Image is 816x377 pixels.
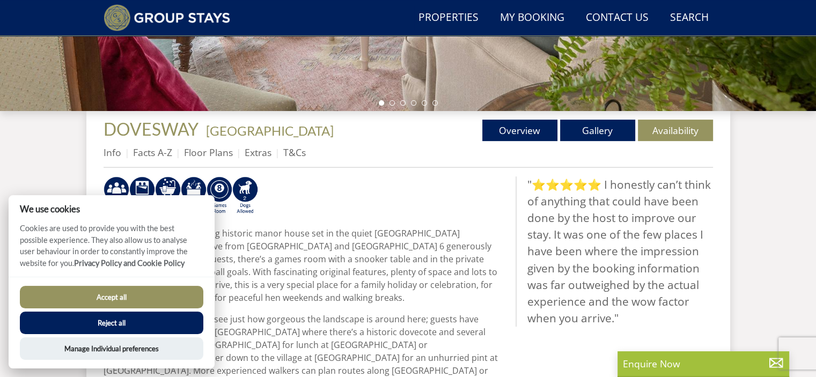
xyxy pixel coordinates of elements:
p: Dovesway is a very charming historic manor house set in the quiet [GEOGRAPHIC_DATA] countryside j... [104,227,507,304]
a: Privacy Policy and Cookie Policy [74,258,185,268]
p: Cookies are used to provide you with the best possible experience. They also allow us to analyse ... [9,223,215,277]
a: [GEOGRAPHIC_DATA] [206,123,334,138]
a: Properties [414,6,483,30]
a: Search [666,6,713,30]
button: Reject all [20,312,203,334]
a: My Booking [496,6,569,30]
button: Manage Individual preferences [20,337,203,360]
blockquote: "⭐⭐⭐⭐⭐ I honestly can’t think of anything that could have been done by the host to improve our st... [516,176,713,327]
a: Info [104,146,121,159]
a: Overview [482,120,557,141]
span: DOVESWAY [104,119,199,139]
a: Gallery [560,120,635,141]
a: Facts A-Z [133,146,172,159]
a: Floor Plans [184,146,233,159]
a: Availability [638,120,713,141]
span: - [202,123,334,138]
a: T&Cs [283,146,306,159]
img: AD_4nXf-8oxCLiO1v-Tx8_Zqu38Rt-EzaILLjxB59jX5GOj3IkRX8Ys0koo7r9yizahOh2Z6poEkKUxS9Hr5pvbrFaqaIpgW6... [104,176,129,215]
img: AD_4nXfRzBlt2m0mIteXDhAcJCdmEApIceFt1SPvkcB48nqgTZkfMpQlDmULa47fkdYiHD0skDUgcqepViZHFLjVKS2LWHUqM... [129,176,155,215]
img: AD_4nXdrZMsjcYNLGsKuA84hRzvIbesVCpXJ0qqnwZoX5ch9Zjv73tWe4fnFRs2gJ9dSiUubhZXckSJX_mqrZBmYExREIfryF... [207,176,232,215]
a: Contact Us [582,6,653,30]
a: Extras [245,146,271,159]
h2: We use cookies [9,204,215,214]
button: Accept all [20,286,203,308]
img: AD_4nXcpX5uDwed6-YChlrI2BYOgXwgg3aqYHOhRm0XfZB-YtQW2NrmeCr45vGAfVKUq4uWnc59ZmEsEzoF5o39EWARlT1ewO... [181,176,207,215]
p: Enquire Now [623,357,784,371]
img: AD_4nXdxWG_VJzWvdcEgUAXGATx6wR9ALf-b3pO0Wv8JqPQicHBbIur_fycMGrCfvtJxUkL7_dC_Ih2A3VWjPzrEQCT_Y6-em... [155,176,181,215]
img: Group Stays [104,4,231,31]
a: DOVESWAY [104,119,202,139]
img: AD_4nXe7_8LrJK20fD9VNWAdfykBvHkWcczWBt5QOadXbvIwJqtaRaRf-iI0SeDpMmH1MdC9T1Vy22FMXzzjMAvSuTB5cJ7z5... [232,176,258,215]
